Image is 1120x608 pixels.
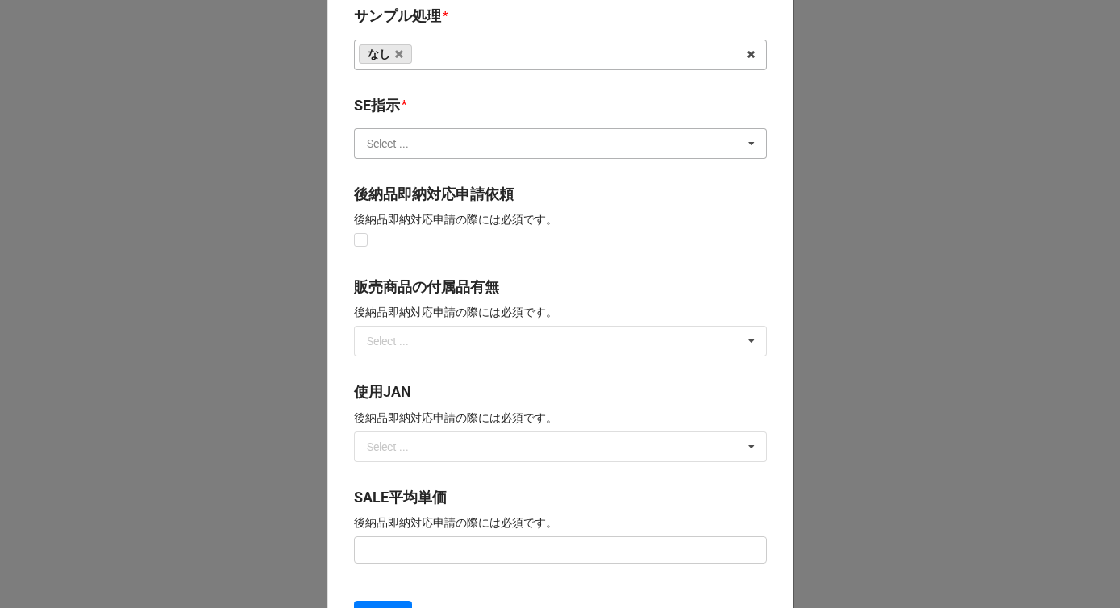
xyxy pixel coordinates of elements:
label: 販売商品の付属品有無 [354,276,499,298]
div: Select ... [367,138,409,149]
p: 後納品即納対応申請の際には必須です。 [354,410,767,426]
label: 後納品即納対応申請依頼 [354,183,514,206]
label: SALE平均単価 [354,486,447,509]
a: なし [359,44,413,64]
p: 後納品即納対応申請の際には必須です。 [354,514,767,531]
p: 後納品即納対応申請の際には必須です。 [354,304,767,320]
div: Select ... [367,335,409,347]
label: SE指示 [354,94,400,117]
div: Select ... [367,441,409,452]
label: 使用JAN [354,381,411,403]
label: サンプル処理 [354,5,441,27]
p: 後納品即納対応申請の際には必須です。 [354,211,767,227]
